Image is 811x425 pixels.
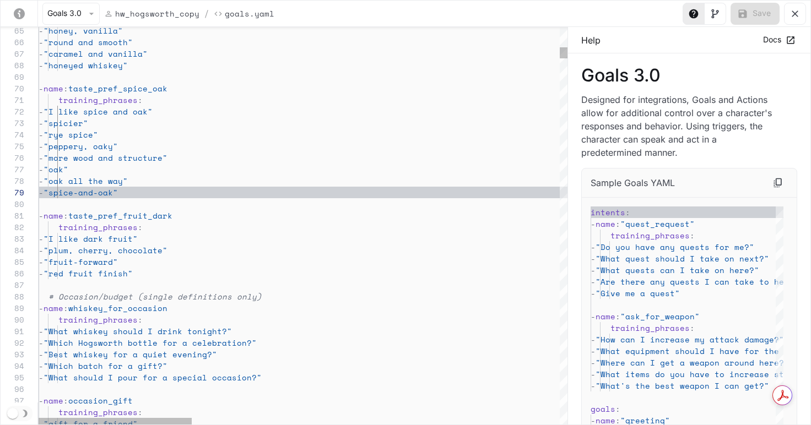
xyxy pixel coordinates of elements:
[591,368,596,380] span: -
[1,94,24,106] div: 71
[1,83,24,94] div: 70
[63,83,68,94] span: :
[620,310,700,322] span: "ask_for_weapon"
[39,325,44,337] span: -
[44,360,167,372] span: "Which batch for a gift?"
[39,256,44,268] span: -
[1,244,24,256] div: 84
[58,94,138,106] span: training_phrases
[44,325,232,337] span: "What whiskey should I drink tonight?"
[591,403,615,415] span: goals
[44,187,118,198] span: "spice-and-oak"
[683,3,705,25] button: Toggle Help panel
[704,3,726,25] button: Toggle Visual editor panel
[39,164,44,175] span: -
[39,59,44,71] span: -
[1,314,24,325] div: 90
[596,287,680,299] span: "Give me a quest"
[615,310,620,322] span: :
[1,36,24,48] div: 66
[138,314,143,325] span: :
[591,345,596,357] span: -
[44,372,262,383] span: "What should I pour for a special occasion?"
[581,67,797,84] p: Goals 3.0
[39,25,44,36] span: -
[39,360,44,372] span: -
[44,348,217,360] span: "Best whiskey for a quiet evening?"
[591,241,596,253] span: -
[1,175,24,187] div: 78
[44,164,68,175] span: "oak"
[44,117,88,129] span: "spicier"
[39,48,44,59] span: -
[44,256,118,268] span: "fruit-forward"
[1,140,24,152] div: 75
[1,372,24,383] div: 95
[39,233,44,244] span: -
[39,337,44,348] span: -
[58,406,138,418] span: training_phrases
[690,322,695,334] span: :
[39,140,44,152] span: -
[44,233,138,244] span: "I like dark fruit"
[48,291,262,302] span: # Occasion/budget (single definitions only)
[610,230,690,241] span: training_phrases
[760,31,797,49] a: Docs
[615,403,620,415] span: :
[1,268,24,279] div: 86
[44,175,128,187] span: "oak all the way"
[39,395,44,406] span: -
[591,253,596,264] span: -
[581,34,601,47] p: Help
[44,25,123,36] span: "honey, vanilla"
[591,264,596,276] span: -
[44,337,257,348] span: "Which Hogsworth bottle for a celebration?"
[39,36,44,48] span: -
[44,302,63,314] span: name
[63,302,68,314] span: :
[596,380,769,391] span: "What's the best weapon I can get?"
[44,268,133,279] span: "red fruit finish"
[1,395,24,406] div: 97
[39,117,44,129] span: -
[591,276,596,287] span: -
[768,173,788,193] button: Copy
[39,83,44,94] span: -
[591,357,596,368] span: -
[39,152,44,164] span: -
[1,360,24,372] div: 94
[39,187,44,198] span: -
[1,221,24,233] div: 82
[1,129,24,140] div: 74
[1,383,24,395] div: 96
[1,59,24,71] div: 68
[596,310,615,322] span: name
[39,348,44,360] span: -
[44,59,128,71] span: "honeyed whiskey"
[1,256,24,268] div: 85
[58,221,138,233] span: training_phrases
[620,218,695,230] span: "quest_request"
[115,8,199,19] p: hw_hogsworth_copy
[690,230,695,241] span: :
[63,395,68,406] span: :
[1,233,24,244] div: 83
[1,117,24,129] div: 73
[44,106,153,117] span: "I like spice and oak"
[63,210,68,221] span: :
[591,206,625,218] span: intents
[1,187,24,198] div: 79
[68,395,133,406] span: occasion_gift
[591,287,596,299] span: -
[39,372,44,383] span: -
[39,175,44,187] span: -
[138,221,143,233] span: :
[1,152,24,164] div: 76
[42,3,100,25] button: Goals 3.0
[596,334,784,345] span: "How can I increase my attack damage?"
[596,218,615,230] span: name
[44,244,167,256] span: "plum, cherry, chocolate"
[596,241,754,253] span: "Do you have any quests for me?"
[44,83,63,94] span: name
[1,48,24,59] div: 67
